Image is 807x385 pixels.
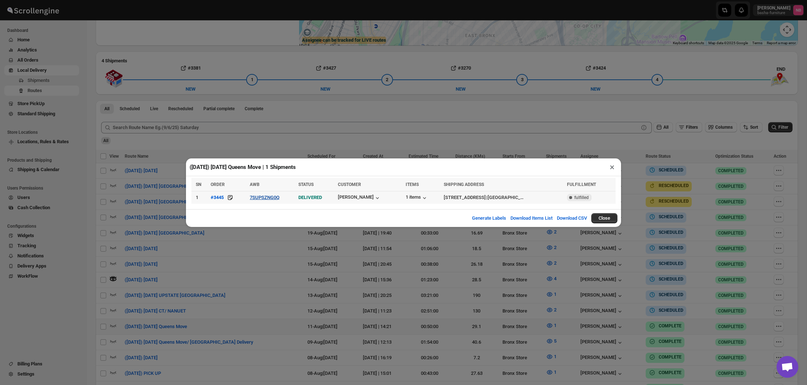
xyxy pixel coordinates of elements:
[468,211,510,225] button: Generate Labels
[607,162,617,172] button: ×
[338,194,381,202] button: [PERSON_NAME]
[567,182,596,187] span: FULFILLMENT
[298,195,322,200] span: DELIVERED
[553,211,591,225] button: Download CSV
[211,195,224,200] div: #3445
[191,191,208,204] td: 1
[196,182,201,187] span: SN
[591,213,617,223] button: Close
[338,182,361,187] span: CUSTOMER
[488,194,526,201] div: [GEOGRAPHIC_DATA]
[574,195,589,200] span: fulfilled
[298,182,314,187] span: STATUS
[211,194,224,201] button: #3445
[777,356,798,378] a: Open chat
[506,211,557,225] button: Download Items List
[406,182,419,187] span: ITEMS
[190,163,296,171] h2: ([DATE]) [DATE] Queens Move | 1 Shipments
[250,182,260,187] span: AWB
[406,194,428,202] button: 1 items
[444,182,484,187] span: SHIPPING ADDRESS
[250,195,280,200] button: 7SUPSZNG0Q
[444,194,486,201] div: [STREET_ADDRESS]
[444,194,563,201] div: |
[211,182,225,187] span: ORDER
